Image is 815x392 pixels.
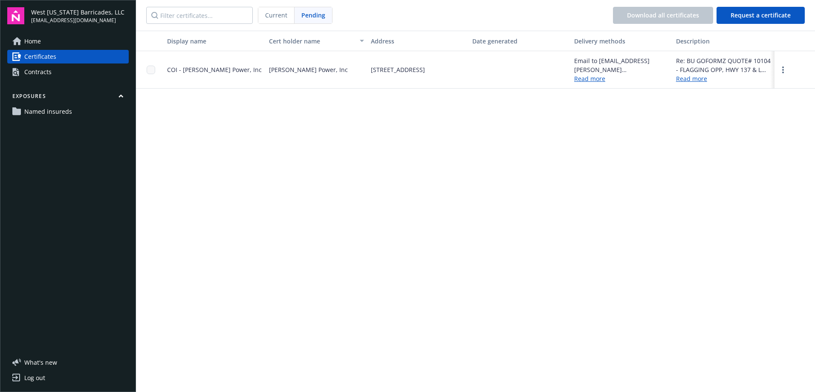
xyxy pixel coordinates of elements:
span: Current [265,11,287,20]
button: Delivery methods [571,31,673,51]
div: Log out [24,371,45,385]
span: Home [24,35,41,48]
div: Email to [EMAIL_ADDRESS][PERSON_NAME][DOMAIN_NAME] [574,56,669,74]
span: COI - [PERSON_NAME] Power, Inc [167,66,262,74]
div: Delivery methods [574,37,669,46]
button: What's new [7,358,71,367]
div: Cert holder name [269,37,355,46]
span: [EMAIL_ADDRESS][DOMAIN_NAME] [31,17,124,24]
button: Request a certificate [717,7,805,24]
span: Download all certificates [627,11,699,19]
div: Display name [167,37,262,46]
img: navigator-logo.svg [7,7,24,24]
div: Contracts [24,65,52,79]
a: more [778,65,788,75]
span: [PERSON_NAME] Power, Inc [269,65,348,74]
span: Request a certificate [731,11,791,19]
span: [STREET_ADDRESS] [371,65,425,74]
div: Description [676,37,771,46]
input: Toggle Row Selected [147,66,155,74]
button: Date generated [469,31,571,51]
button: Cert holder name [266,31,367,51]
span: Pending [295,7,332,23]
span: Certificates [24,50,56,63]
span: Pending [301,11,325,20]
a: Certificates [7,50,129,63]
a: Home [7,35,129,48]
input: Filter certificates... [146,7,253,24]
a: Read more [676,74,771,83]
button: Address [367,31,469,51]
span: What ' s new [24,358,57,367]
div: Re: BU GOFORMZ QUOTE# 10104 - FLAGGING OPP, HWY 137 & L RD - [PERSON_NAME], [GEOGRAPHIC_DATA] - [... [676,56,771,74]
button: Description [673,31,775,51]
a: Named insureds [7,105,129,118]
button: West [US_STATE] Barricades, LLC[EMAIL_ADDRESS][DOMAIN_NAME] [31,7,129,24]
button: Download all certificates [613,7,713,24]
span: West [US_STATE] Barricades, LLC [31,8,124,17]
span: Named insureds [24,105,72,118]
div: Date generated [472,37,567,46]
a: Contracts [7,65,129,79]
div: Address [371,37,466,46]
button: Exposures [7,92,129,103]
button: Display name [164,31,266,51]
a: Read more [574,75,605,83]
